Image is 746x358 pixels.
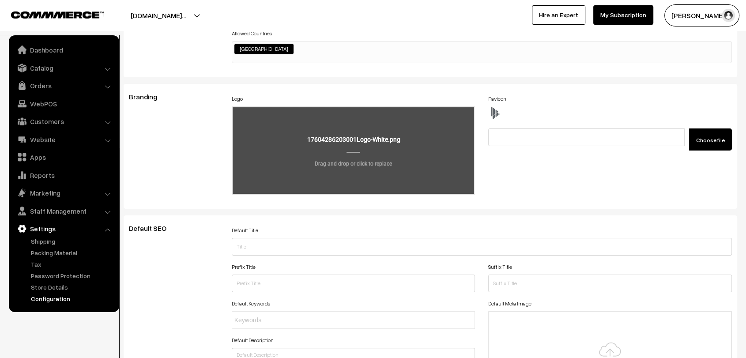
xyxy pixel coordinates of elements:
[232,300,270,308] label: Default Keywords
[488,95,506,103] label: Favicon
[664,4,739,26] button: [PERSON_NAME]
[488,263,512,271] label: Suffix Title
[11,60,116,76] a: Catalog
[11,149,116,165] a: Apps
[11,203,116,219] a: Staff Management
[11,113,116,129] a: Customers
[29,248,116,257] a: Packing Material
[29,271,116,280] a: Password Protection
[488,106,501,120] img: favicon.ico
[11,185,116,201] a: Marketing
[11,167,116,183] a: Reports
[232,226,258,234] label: Default Title
[696,137,725,143] span: Choose file
[11,9,88,19] a: COMMMERCE
[234,44,294,54] li: India
[232,238,732,256] input: Title
[129,92,168,101] span: Branding
[232,263,256,271] label: Prefix Title
[29,283,116,292] a: Store Details
[11,11,104,18] img: COMMMERCE
[593,5,653,25] a: My Subscription
[232,95,243,103] label: Logo
[488,300,531,308] label: Default Meta Image
[232,336,274,344] label: Default Description
[11,96,116,112] a: WebPOS
[11,42,116,58] a: Dashboard
[722,9,735,22] img: user
[11,221,116,237] a: Settings
[232,30,272,38] label: Allowed Countries
[11,78,116,94] a: Orders
[532,5,585,25] a: Hire an Expert
[29,294,116,303] a: Configuration
[100,4,217,26] button: [DOMAIN_NAME]…
[488,275,732,292] input: Suffix Title
[129,224,177,233] span: Default SEO
[232,275,475,292] input: Prefix Title
[29,260,116,269] a: Tax
[234,316,312,325] input: Keywords
[29,237,116,246] a: Shipping
[11,132,116,147] a: Website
